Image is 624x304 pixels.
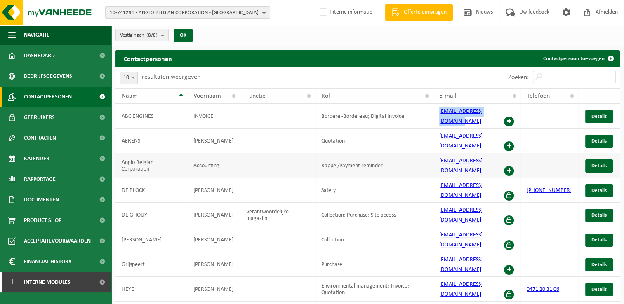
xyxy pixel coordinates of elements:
span: Telefoon [527,93,550,99]
span: 10 [120,72,137,84]
a: [EMAIL_ADDRESS][DOMAIN_NAME] [439,257,483,273]
span: Details [591,213,607,218]
count: (8/8) [146,33,158,38]
span: Details [591,237,607,243]
a: Details [585,159,613,173]
span: Navigatie [24,25,49,45]
td: INVOICE [187,104,240,129]
td: [PERSON_NAME] [187,277,240,302]
span: Details [591,163,607,168]
button: Vestigingen(8/8) [115,29,169,41]
span: Offerte aanvragen [402,8,449,16]
td: [PERSON_NAME] [187,203,240,227]
td: Grijspeert [115,252,187,277]
span: Kalender [24,148,49,169]
h2: Contactpersonen [115,50,180,66]
a: [EMAIL_ADDRESS][DOMAIN_NAME] [439,281,483,297]
button: OK [174,29,193,42]
td: [PERSON_NAME] [187,178,240,203]
td: Verantwoordelijke magazijn [240,203,316,227]
a: Contactpersoon toevoegen [537,50,619,67]
td: DE GHOUY [115,203,187,227]
a: [EMAIL_ADDRESS][DOMAIN_NAME] [439,108,483,124]
a: Details [585,209,613,222]
span: 10 [120,72,138,84]
span: Dashboard [24,45,55,66]
a: [EMAIL_ADDRESS][DOMAIN_NAME] [439,133,483,149]
a: [EMAIL_ADDRESS][DOMAIN_NAME] [439,207,483,223]
a: [EMAIL_ADDRESS][DOMAIN_NAME] [439,232,483,248]
a: Offerte aanvragen [385,4,453,21]
span: Contactpersonen [24,87,72,107]
span: Gebruikers [24,107,55,128]
td: Collection [315,227,433,252]
td: Collection; Purchase; Site access [315,203,433,227]
td: Accounting [187,153,240,178]
span: Product Shop [24,210,61,231]
td: Anglo Belgian Corporation [115,153,187,178]
td: Borderel-Bordereau; Digital Invoice [315,104,433,129]
span: Details [591,287,607,292]
td: Rappel/Payment reminder [315,153,433,178]
span: E-mail [439,93,457,99]
td: Quotation [315,129,433,153]
td: AERENS [115,129,187,153]
td: [PERSON_NAME] [187,129,240,153]
td: ABC ENGINES [115,104,187,129]
a: Details [585,184,613,197]
td: Safety [315,178,433,203]
span: Vestigingen [120,29,158,42]
span: 10-741291 - ANGLO BELGIAN CORPORATION - [GEOGRAPHIC_DATA] [110,7,259,19]
a: [EMAIL_ADDRESS][DOMAIN_NAME] [439,158,483,174]
td: [PERSON_NAME] [187,227,240,252]
span: Rapportage [24,169,56,189]
label: resultaten weergeven [142,74,200,80]
td: Environmental management; Invoice; Quotation [315,277,433,302]
button: 10-741291 - ANGLO BELGIAN CORPORATION - [GEOGRAPHIC_DATA] [105,6,270,19]
td: HEYE [115,277,187,302]
label: Interne informatie [318,6,372,19]
td: [PERSON_NAME] [187,252,240,277]
a: Details [585,234,613,247]
span: Contracten [24,128,56,148]
span: Details [591,138,607,144]
a: 0471 20 31 06 [527,286,559,292]
span: Voornaam [193,93,221,99]
td: Purchase [315,252,433,277]
a: Details [585,135,613,148]
span: Naam [122,93,138,99]
a: [EMAIL_ADDRESS][DOMAIN_NAME] [439,182,483,199]
a: [PHONE_NUMBER] [527,187,572,194]
span: Rol [321,93,330,99]
span: Interne modules [24,272,71,292]
span: Details [591,114,607,119]
a: Details [585,110,613,123]
span: Details [591,188,607,193]
span: Financial History [24,251,71,272]
span: Acceptatievoorwaarden [24,231,91,251]
label: Zoeken: [508,74,529,81]
span: Functie [246,93,266,99]
td: DE BLOCK [115,178,187,203]
span: Bedrijfsgegevens [24,66,72,87]
a: Details [585,258,613,271]
span: I [8,272,16,292]
a: Details [585,283,613,296]
span: Details [591,262,607,267]
span: Documenten [24,189,59,210]
td: [PERSON_NAME] [115,227,187,252]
